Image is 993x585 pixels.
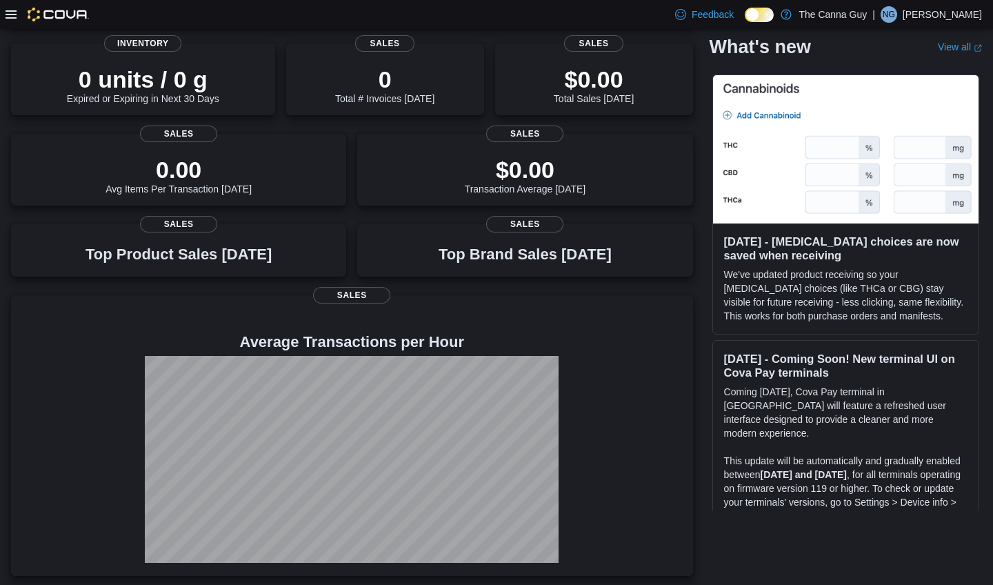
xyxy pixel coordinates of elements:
[883,6,895,23] span: NG
[745,8,774,22] input: Dark Mode
[104,35,181,52] span: Inventory
[106,156,252,184] p: 0.00
[670,1,739,28] a: Feedback
[554,66,634,104] div: Total Sales [DATE]
[554,66,634,93] p: $0.00
[486,216,563,232] span: Sales
[724,235,967,262] h3: [DATE] - [MEDICAL_DATA] choices are now saved when receiving
[439,246,612,263] h3: Top Brand Sales [DATE]
[140,126,217,142] span: Sales
[140,216,217,232] span: Sales
[974,43,982,52] svg: External link
[22,334,682,350] h4: Average Transactions per Hour
[564,35,623,52] span: Sales
[355,35,414,52] span: Sales
[903,6,982,23] p: [PERSON_NAME]
[761,469,847,480] strong: [DATE] and [DATE]
[724,454,967,523] p: This update will be automatically and gradually enabled between , for all terminals operating on ...
[67,66,219,104] div: Expired or Expiring in Next 30 Days
[724,352,967,379] h3: [DATE] - Coming Soon! New terminal UI on Cova Pay terminals
[486,126,563,142] span: Sales
[872,6,875,23] p: |
[724,268,967,323] p: We've updated product receiving so your [MEDICAL_DATA] choices (like THCa or CBG) stay visible fo...
[881,6,897,23] div: Nick Grosso
[938,41,982,52] a: View allExternal link
[465,156,586,195] div: Transaction Average [DATE]
[86,246,272,263] h3: Top Product Sales [DATE]
[335,66,434,104] div: Total # Invoices [DATE]
[724,385,967,440] p: Coming [DATE], Cova Pay terminal in [GEOGRAPHIC_DATA] will feature a refreshed user interface des...
[465,156,586,184] p: $0.00
[67,66,219,93] p: 0 units / 0 g
[692,8,734,21] span: Feedback
[799,6,867,23] p: The Canna Guy
[335,66,434,93] p: 0
[28,8,89,21] img: Cova
[313,287,390,304] span: Sales
[106,156,252,195] div: Avg Items Per Transaction [DATE]
[710,36,811,58] h2: What's new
